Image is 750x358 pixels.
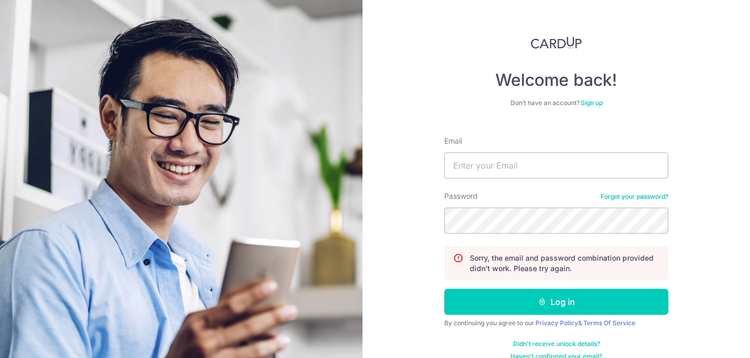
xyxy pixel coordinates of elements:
button: Log in [444,289,668,315]
img: CardUp Logo [531,36,582,49]
a: Terms Of Service [583,319,635,327]
a: Forgot your password? [601,193,668,201]
a: Sign up [581,99,603,107]
div: By continuing you agree to our & [444,319,668,327]
a: Privacy Policy [535,319,578,327]
a: Didn't receive unlock details? [513,340,600,348]
p: Sorry, the email and password combination provided didn't work. Please try again. [470,253,659,274]
h4: Welcome back! [444,70,668,91]
div: Don’t have an account? [444,99,668,107]
label: Password [444,191,478,201]
label: Email [444,136,462,146]
input: Enter your Email [444,152,668,178]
